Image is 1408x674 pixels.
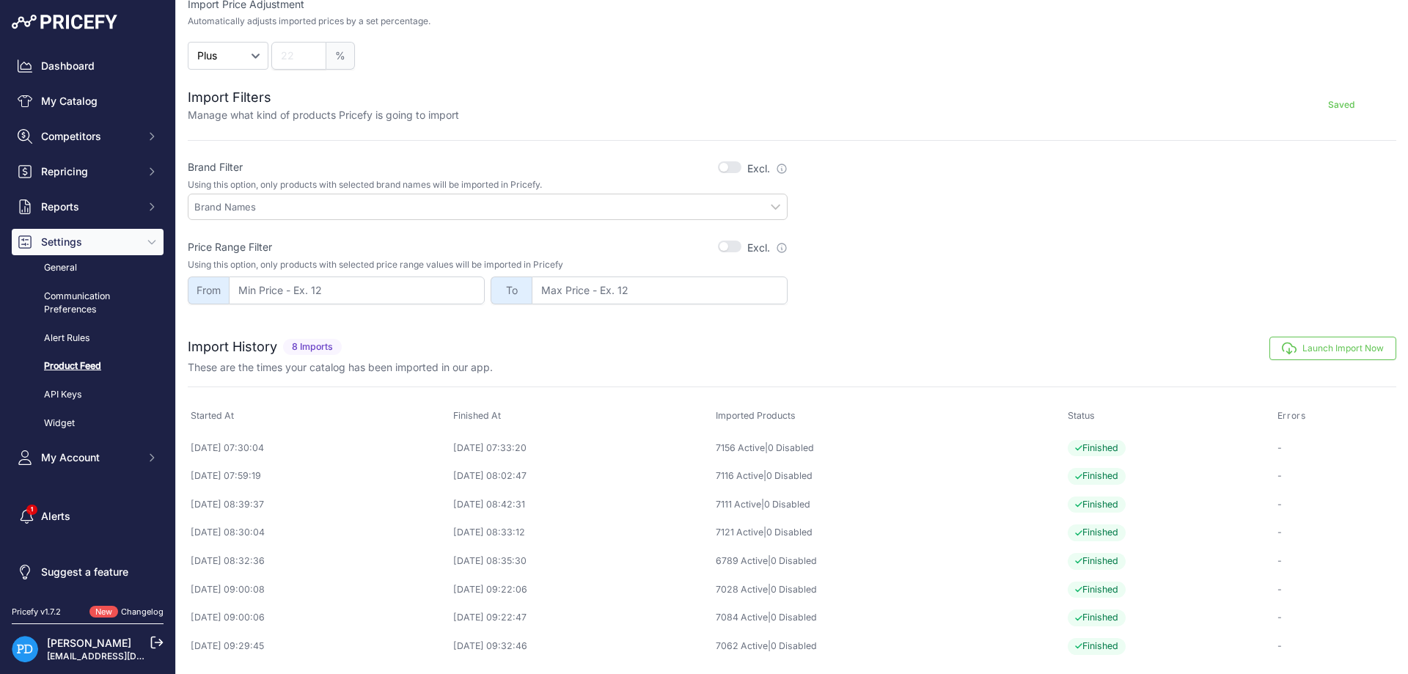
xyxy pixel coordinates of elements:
[47,637,131,649] a: [PERSON_NAME]
[188,462,450,491] td: [DATE] 07:59:19
[450,632,713,661] td: [DATE] 09:32:46
[1068,553,1126,570] span: Finished
[713,433,1065,462] td: |
[450,576,713,604] td: [DATE] 09:22:06
[450,604,713,632] td: [DATE] 09:22:47
[764,499,810,510] a: 0 Disabled
[713,604,1065,632] td: |
[12,123,164,150] button: Competitors
[12,606,61,618] div: Pricefy v1.7.2
[12,444,164,471] button: My Account
[1277,640,1393,653] p: -
[450,547,713,576] td: [DATE] 08:35:30
[747,161,788,176] label: Excl.
[1277,554,1393,568] p: -
[1277,442,1393,455] p: -
[188,491,450,519] td: [DATE] 08:39:37
[768,442,814,453] a: 0 Disabled
[716,410,796,421] span: Imported Products
[47,651,200,662] a: [EMAIL_ADDRESS][DOMAIN_NAME]
[283,339,342,356] span: 8 Imports
[716,584,768,595] a: 7028 Active
[766,527,813,538] a: 0 Disabled
[188,15,430,27] p: Automatically adjusts imported prices by a set percentage.
[716,555,768,566] a: 6789 Active
[12,503,164,530] a: Alerts
[1068,609,1126,626] span: Finished
[12,158,164,185] button: Repricing
[747,241,788,255] label: Excl.
[716,499,761,510] a: 7111 Active
[41,129,137,144] span: Competitors
[1277,469,1393,483] p: -
[1277,498,1393,512] p: -
[1277,526,1393,540] p: -
[12,53,164,588] nav: Sidebar
[188,160,243,175] label: Brand Filter
[1277,583,1393,597] p: -
[716,612,768,623] a: 7084 Active
[1286,93,1396,117] button: Saved
[12,53,164,79] a: Dashboard
[1277,410,1306,422] span: Errors
[41,164,137,179] span: Repricing
[188,87,459,108] h2: Import Filters
[716,640,768,651] a: 7062 Active
[716,470,763,481] a: 7116 Active
[41,199,137,214] span: Reports
[713,576,1065,604] td: |
[271,42,326,70] input: 22
[12,559,164,585] a: Suggest a feature
[12,194,164,220] button: Reports
[188,360,493,375] p: These are the times your catalog has been imported in our app.
[12,229,164,255] button: Settings
[229,276,485,304] input: Min Price - Ex. 12
[766,470,813,481] a: 0 Disabled
[121,607,164,617] a: Changelog
[491,276,532,304] span: To
[1068,468,1126,485] span: Finished
[12,411,164,436] a: Widget
[1269,337,1396,360] button: Launch Import Now
[713,547,1065,576] td: |
[450,519,713,547] td: [DATE] 08:33:12
[12,354,164,379] a: Product Feed
[188,179,788,191] p: Using this option, only products with selected brand names will be imported in Pricefy.
[453,410,501,421] span: Finished At
[326,42,355,70] span: %
[713,462,1065,491] td: |
[89,606,118,618] span: New
[716,527,763,538] a: 7121 Active
[12,88,164,114] a: My Catalog
[191,410,234,421] span: Started At
[713,519,1065,547] td: |
[532,276,788,304] input: Max Price - Ex. 12
[188,576,450,604] td: [DATE] 09:00:08
[188,337,277,357] h2: Import History
[12,255,164,281] a: General
[1068,524,1126,541] span: Finished
[771,612,817,623] a: 0 Disabled
[1068,582,1126,598] span: Finished
[1277,611,1393,625] p: -
[188,604,450,632] td: [DATE] 09:00:06
[188,547,450,576] td: [DATE] 08:32:36
[716,442,765,453] a: 7156 Active
[771,584,817,595] a: 0 Disabled
[41,450,137,465] span: My Account
[12,326,164,351] a: Alert Rules
[188,632,450,661] td: [DATE] 09:29:45
[12,382,164,408] a: API Keys
[771,555,817,566] a: 0 Disabled
[194,200,787,213] input: Brand Names
[771,640,817,651] a: 0 Disabled
[188,519,450,547] td: [DATE] 08:30:04
[188,259,788,271] p: Using this option, only products with selected price range values will be imported in Pricefy
[188,108,459,122] p: Manage what kind of products Pricefy is going to import
[188,276,229,304] span: From
[450,491,713,519] td: [DATE] 08:42:31
[1068,440,1126,457] span: Finished
[713,632,1065,661] td: |
[12,284,164,323] a: Communication Preferences
[41,235,137,249] span: Settings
